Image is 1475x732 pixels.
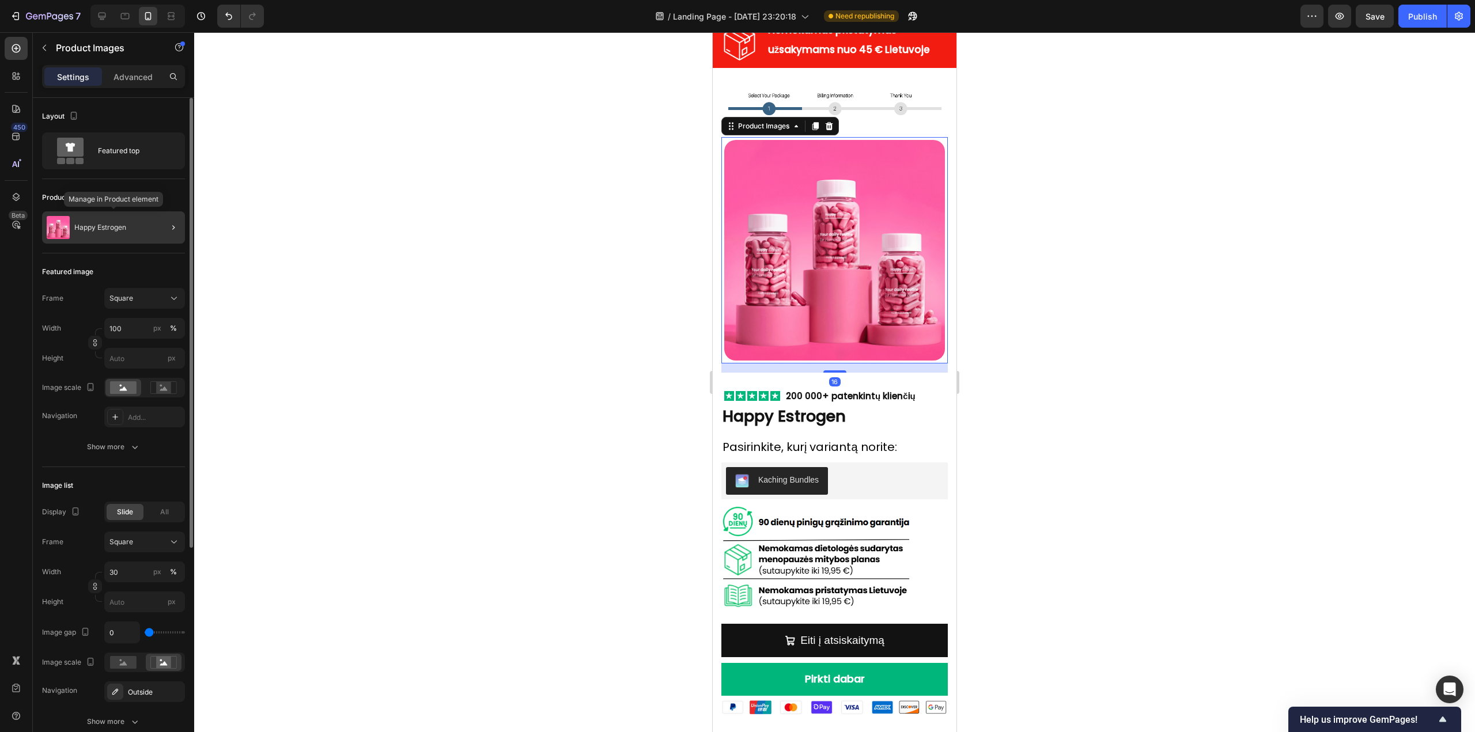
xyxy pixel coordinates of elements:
[9,473,201,579] img: gempages_564405290288546827-2b89c99d-e183-4ac8-9abc-8082e72b3be4.png
[1366,12,1385,21] span: Save
[42,537,63,547] label: Frame
[170,567,177,577] div: %
[12,359,67,369] img: gempages_564405290288546827-9a475fb2-8079-407f-b5d5-27dd93811321.svg
[73,358,203,370] strong: 200 000+ patenkintų klienčių
[92,638,152,656] p: Pirkti dabar
[9,373,235,395] h2: Happy Estrogen
[42,293,63,304] label: Frame
[1300,714,1436,725] span: Help us improve GemPages!
[114,71,153,83] p: Advanced
[11,123,28,132] div: 450
[150,565,164,579] button: %
[673,10,796,22] span: Landing Page - [DATE] 23:20:18
[104,532,185,552] button: Square
[1408,10,1437,22] div: Publish
[9,631,235,663] button: <p>Pirkti dabar</p>
[10,407,184,423] span: Pasirinkite, kurį variantą norite:
[87,716,141,727] div: Show more
[168,597,176,606] span: px
[9,211,28,220] div: Beta
[42,625,92,640] div: Image gap
[9,591,235,625] button: Eiti į atsiskaitymą
[47,216,70,239] img: product feature img
[57,71,89,83] p: Settings
[22,442,36,456] img: KachingBundles.png
[13,435,115,462] button: Kaching Bundles
[23,89,79,99] div: Product Images
[104,318,185,339] input: px%
[167,565,180,579] button: px
[42,353,63,363] label: Height
[168,354,176,362] span: px
[1300,712,1450,726] button: Show survey - Help us improve GemPages!
[170,323,177,333] div: %
[1356,5,1394,28] button: Save
[42,437,185,457] button: Show more
[9,666,235,684] img: gempages_564405290288546827-1760c6e5-86c7-4b91-9dde-2d43d25e9255.png
[1398,5,1447,28] button: Publish
[42,567,61,577] label: Width
[153,567,161,577] div: px
[109,537,133,547] span: Square
[117,507,133,517] span: Slide
[42,411,77,421] div: Navigation
[42,267,93,277] div: Featured image
[42,711,185,732] button: Show more
[42,192,92,203] div: Product source
[128,412,182,423] div: Add...
[150,321,164,335] button: %
[217,5,264,28] div: Undo/Redo
[42,655,97,670] div: Image scale
[98,138,168,164] div: Featured top
[160,507,169,517] span: All
[56,41,154,55] p: Product Images
[42,597,63,607] label: Height
[105,622,139,643] input: Auto
[42,480,73,491] div: Image list
[104,562,185,582] input: px%
[42,109,81,124] div: Layout
[116,345,128,354] div: 16
[104,348,185,369] input: px
[109,293,133,304] span: Square
[42,380,97,396] div: Image scale
[167,321,180,335] button: px
[104,591,185,612] input: px
[42,685,77,696] div: Navigation
[153,323,161,333] div: px
[668,10,671,22] span: /
[46,442,106,454] div: Kaching Bundles
[1436,676,1463,703] div: Open Intercom Messenger
[74,223,126,232] p: Happy Estrogen
[9,54,235,86] img: gempages_564405290288546827-de5e442b-276f-42d5-80b1-1fbc45585bd3.png
[42,323,61,333] label: Width
[5,5,86,28] button: 7
[87,441,141,453] div: Show more
[713,32,956,732] iframe: Design area
[75,9,81,23] p: 7
[128,687,182,697] div: Outside
[42,505,82,520] div: Display
[835,11,894,21] span: Need republishing
[88,598,172,618] div: Eiti į atsiskaitymą
[104,288,185,309] button: Square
